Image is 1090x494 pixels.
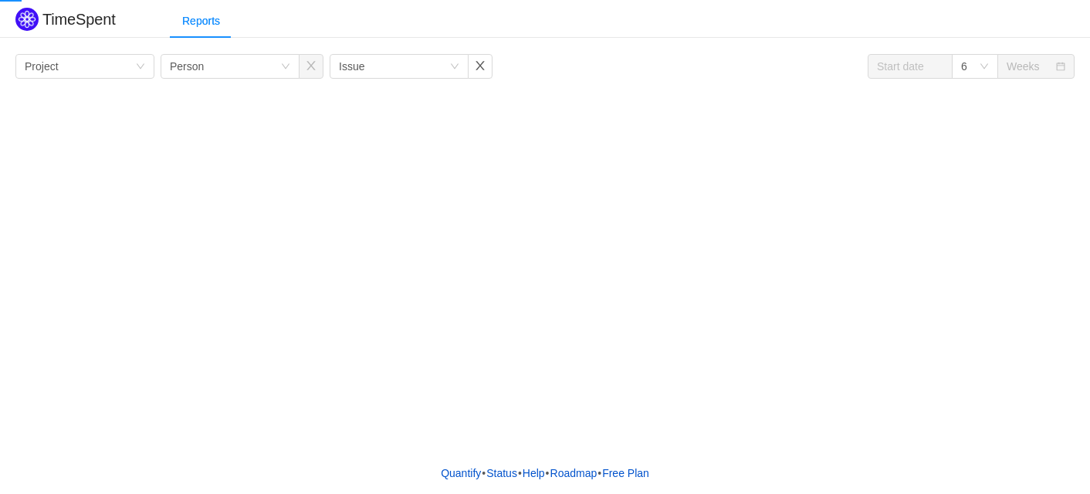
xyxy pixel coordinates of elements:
[170,4,232,39] div: Reports
[170,55,204,78] div: Person
[450,62,459,73] i: icon: down
[440,462,482,485] a: Quantify
[518,467,522,479] span: •
[25,55,59,78] div: Project
[546,467,550,479] span: •
[482,467,486,479] span: •
[281,62,290,73] i: icon: down
[961,55,967,78] div: 6
[1007,55,1040,78] div: Weeks
[522,462,546,485] a: Help
[486,462,518,485] a: Status
[15,8,39,31] img: Quantify logo
[550,462,598,485] a: Roadmap
[468,54,493,79] button: icon: close
[42,11,116,28] h2: TimeSpent
[868,54,953,79] input: Start date
[597,467,601,479] span: •
[136,62,145,73] i: icon: down
[980,62,989,73] i: icon: down
[339,55,364,78] div: Issue
[1056,62,1065,73] i: icon: calendar
[601,462,650,485] button: Free Plan
[299,54,323,79] button: icon: close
